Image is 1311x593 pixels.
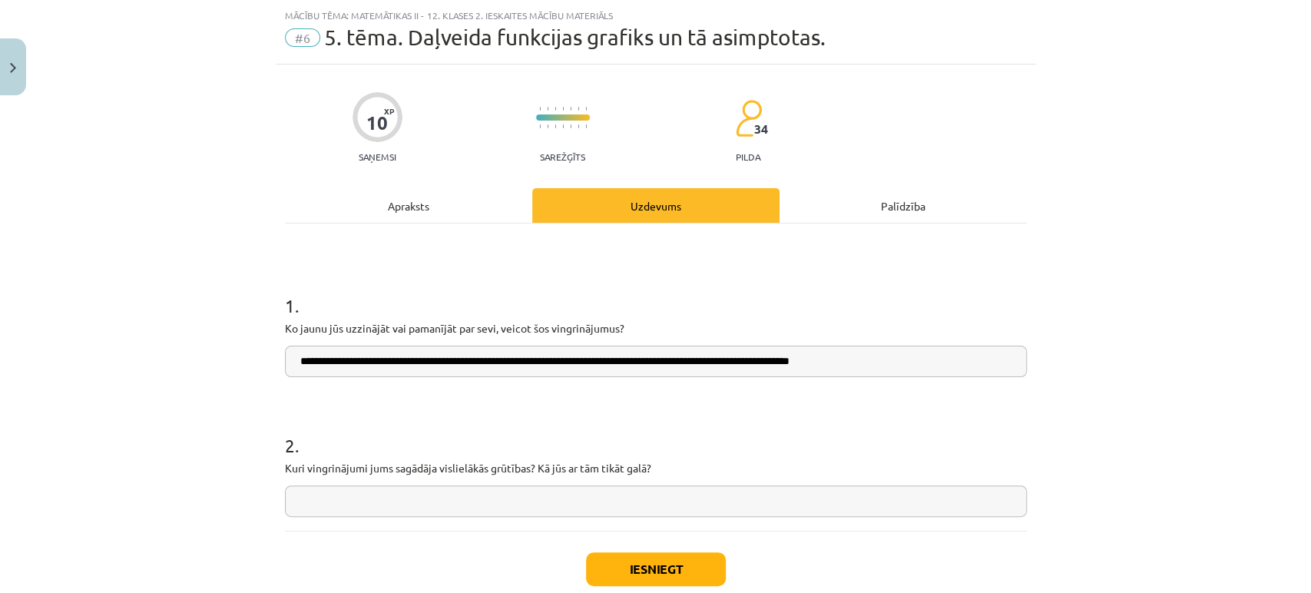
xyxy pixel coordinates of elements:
p: Kuri vingrinājumi jums sagādāja vislielākās grūtības? Kā jūs ar tām tikāt galā? [285,460,1027,476]
img: icon-short-line-57e1e144782c952c97e751825c79c345078a6d821885a25fce030b3d8c18986b.svg [539,124,541,128]
img: icon-short-line-57e1e144782c952c97e751825c79c345078a6d821885a25fce030b3d8c18986b.svg [578,107,579,111]
div: Apraksts [285,188,532,223]
img: icon-short-line-57e1e144782c952c97e751825c79c345078a6d821885a25fce030b3d8c18986b.svg [555,124,556,128]
h1: 2 . [285,408,1027,456]
img: icon-short-line-57e1e144782c952c97e751825c79c345078a6d821885a25fce030b3d8c18986b.svg [585,124,587,128]
img: icon-short-line-57e1e144782c952c97e751825c79c345078a6d821885a25fce030b3d8c18986b.svg [547,124,548,128]
p: Saņemsi [353,151,402,162]
span: XP [384,107,394,115]
img: icon-close-lesson-0947bae3869378f0d4975bcd49f059093ad1ed9edebbc8119c70593378902aed.svg [10,63,16,73]
img: icon-short-line-57e1e144782c952c97e751825c79c345078a6d821885a25fce030b3d8c18986b.svg [555,107,556,111]
span: #6 [285,28,320,47]
p: pilda [736,151,760,162]
img: students-c634bb4e5e11cddfef0936a35e636f08e4e9abd3cc4e673bd6f9a4125e45ecb1.svg [735,99,762,137]
img: icon-short-line-57e1e144782c952c97e751825c79c345078a6d821885a25fce030b3d8c18986b.svg [562,107,564,111]
img: icon-short-line-57e1e144782c952c97e751825c79c345078a6d821885a25fce030b3d8c18986b.svg [562,124,564,128]
img: icon-short-line-57e1e144782c952c97e751825c79c345078a6d821885a25fce030b3d8c18986b.svg [539,107,541,111]
p: Ko jaunu jūs uzzinājāt vai pamanījāt par sevi, veicot šos vingrinājumus? [285,320,1027,336]
span: 34 [754,122,768,136]
div: 10 [366,112,388,134]
img: icon-short-line-57e1e144782c952c97e751825c79c345078a6d821885a25fce030b3d8c18986b.svg [570,124,571,128]
button: Iesniegt [586,552,726,586]
div: Mācību tēma: Matemātikas ii - 12. klases 2. ieskaites mācību materiāls [285,10,1027,21]
div: Palīdzība [780,188,1027,223]
h1: 1 . [285,268,1027,316]
p: Sarežģīts [540,151,585,162]
span: 5. tēma. Daļveida funkcijas grafiks un tā asimptotas. [324,25,826,50]
div: Uzdevums [532,188,780,223]
img: icon-short-line-57e1e144782c952c97e751825c79c345078a6d821885a25fce030b3d8c18986b.svg [578,124,579,128]
img: icon-short-line-57e1e144782c952c97e751825c79c345078a6d821885a25fce030b3d8c18986b.svg [585,107,587,111]
img: icon-short-line-57e1e144782c952c97e751825c79c345078a6d821885a25fce030b3d8c18986b.svg [547,107,548,111]
img: icon-short-line-57e1e144782c952c97e751825c79c345078a6d821885a25fce030b3d8c18986b.svg [570,107,571,111]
